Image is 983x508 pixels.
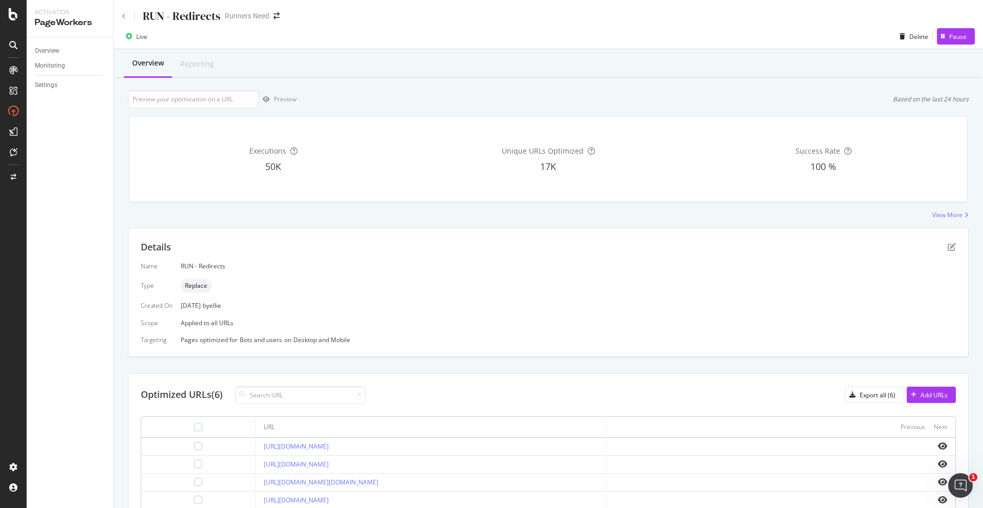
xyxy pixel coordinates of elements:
[969,473,977,481] span: 1
[264,422,275,432] div: URL
[934,421,947,433] button: Next
[259,91,296,108] button: Preview
[128,90,259,108] input: Preview your optimization on a URL
[901,422,925,431] div: Previous
[264,478,378,486] a: [URL][DOMAIN_NAME][DOMAIN_NAME]
[860,391,895,399] div: Export all (6)
[35,46,59,56] div: Overview
[35,60,65,71] div: Monitoring
[907,387,956,403] button: Add URLs
[185,283,207,289] span: Replace
[932,210,969,219] a: View More
[181,279,211,293] div: neutral label
[249,146,286,156] span: Executions
[136,32,147,41] div: Live
[35,8,105,17] div: Activation
[181,335,956,344] div: Pages optimized for on
[264,496,329,504] a: [URL][DOMAIN_NAME]
[141,262,956,344] div: Applied to all URLs
[240,335,282,344] div: Bots and users
[265,160,281,173] span: 50K
[141,319,173,327] div: Scope
[273,12,280,19] div: arrow-right-arrow-left
[948,473,973,498] iframe: Intercom live chat
[938,460,947,468] i: eye
[938,478,947,486] i: eye
[143,8,221,24] div: RUN - Redirects
[901,421,925,433] button: Previous
[934,422,947,431] div: Next
[141,335,173,344] div: Targeting
[938,442,947,450] i: eye
[810,160,836,173] span: 100 %
[141,281,173,290] div: Type
[141,262,173,270] div: Name
[141,241,171,254] div: Details
[132,58,164,68] div: Overview
[293,335,350,344] div: Desktop and Mobile
[948,243,956,251] div: pen-to-square
[937,28,975,45] button: Pause
[932,210,963,219] div: View More
[122,13,126,19] a: Click to go back
[203,301,221,310] div: by ellie
[35,17,105,29] div: PageWorkers
[921,391,948,399] div: Add URLs
[181,262,956,270] div: RUN - Redirects
[274,95,296,103] div: Preview
[141,301,173,310] div: Created On
[264,442,329,451] a: [URL][DOMAIN_NAME]
[181,301,956,310] div: [DATE]
[35,60,106,71] a: Monitoring
[845,387,904,403] button: Export all (6)
[35,80,106,91] a: Settings
[264,460,329,469] a: [URL][DOMAIN_NAME]
[502,146,584,156] span: Unique URLs Optimized
[949,32,967,41] div: Pause
[796,146,840,156] span: Success Rate
[35,46,106,56] a: Overview
[35,80,57,91] div: Settings
[909,32,928,41] div: Delete
[895,28,928,45] button: Delete
[180,59,214,69] div: Reporting
[141,388,223,401] div: Optimized URLs (6)
[225,11,269,21] div: Runners Need
[893,95,969,103] div: Based on the last 24 hours
[938,496,947,504] i: eye
[540,160,556,173] span: 17K
[235,386,366,404] input: Search URL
